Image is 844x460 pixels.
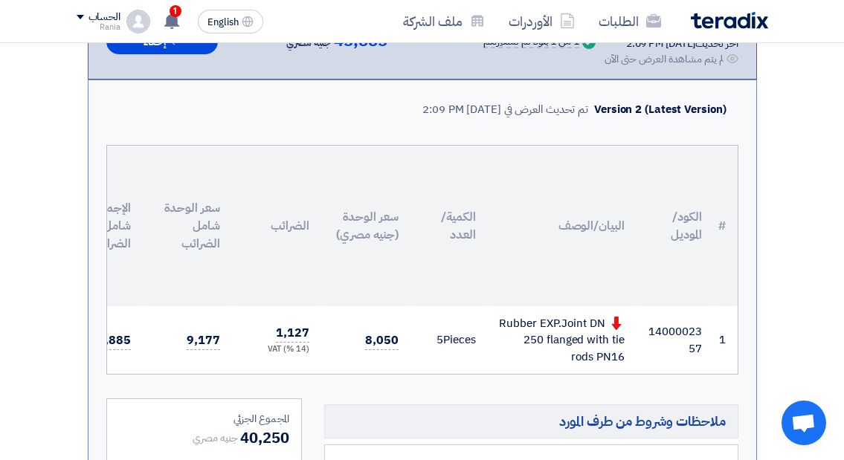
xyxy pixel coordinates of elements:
[119,411,289,427] div: المجموع الجزئي
[422,101,588,118] div: تم تحديث العرض في [DATE] 2:09 PM
[497,4,587,39] a: الأوردرات
[410,306,488,375] td: Pieces
[691,12,768,29] img: Teradix logo
[483,36,579,48] div: 1 من 1 بنود تم تسعيرهم
[437,331,443,348] span: 5
[410,146,488,306] th: الكمية/العدد
[240,427,289,449] span: 40,250
[232,146,321,306] th: الضرائب
[198,10,263,33] button: English
[324,404,738,438] h5: ملاحظات وشروط من طرف المورد
[488,146,637,306] th: البيان/الوصف
[244,343,309,356] div: (14 %) VAT
[594,101,726,118] div: Version 2 (Latest Version)
[321,146,410,306] th: سعر الوحدة (جنيه مصري)
[170,5,181,17] span: 1
[77,23,120,31] div: Rania
[88,11,120,24] div: الحساب
[143,146,232,306] th: سعر الوحدة شامل الضرائب
[276,324,309,343] span: 1,127
[500,315,625,366] div: Rubber EXP.Joint DN 250 flanged with tie rods PN16
[605,36,738,51] div: أخر تحديث [DATE] 2:09 PM
[193,430,237,446] span: جنيه مصري
[391,4,497,39] a: ملف الشركة
[334,32,387,50] span: 45,885
[637,146,714,306] th: الكود/الموديل
[90,331,130,350] span: 45,885
[365,331,399,350] span: 8,050
[207,17,239,27] span: English
[782,401,826,445] div: Open chat
[605,51,724,67] div: لم يتم مشاهدة العرض حتى الآن
[714,306,738,375] td: 1
[187,331,220,350] span: 9,177
[637,306,714,375] td: 1400002357
[286,34,331,52] span: جنيه مصري
[587,4,673,39] a: الطلبات
[126,10,150,33] img: profile_test.png
[714,146,738,306] th: #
